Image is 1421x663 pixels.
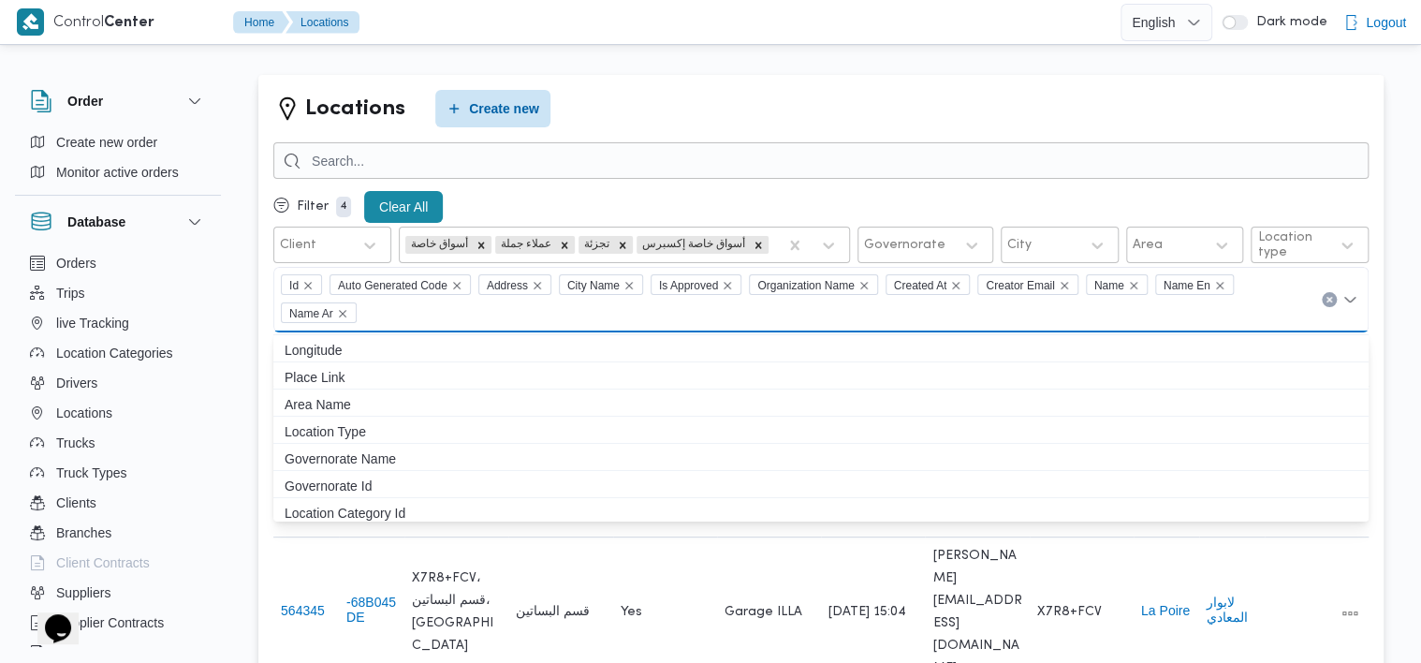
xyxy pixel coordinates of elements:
[864,238,945,253] div: Governorate
[1342,292,1357,307] button: Close list of options
[19,588,79,644] iframe: chat widget
[725,601,802,624] span: Garage ILLA
[1164,275,1210,296] span: Name En
[364,191,443,223] button: Clear All
[516,601,590,624] span: قسم البساتين
[285,393,1357,416] span: Area Name
[285,339,1357,361] span: Longitude
[56,552,150,574] span: Client Contracts
[886,274,971,295] span: Created At
[104,16,154,30] b: Center
[1322,292,1337,307] button: Clear input
[22,488,213,518] button: Clients
[273,498,1369,525] button: Location Category Id
[623,280,635,291] button: Remove City Name from selection in this group
[30,211,206,233] button: Database
[1257,230,1321,260] div: Location type
[1339,602,1361,625] button: All actions
[338,275,447,296] span: Auto Generated Code
[56,131,157,154] span: Create new order
[478,274,551,295] span: Address
[56,252,96,274] span: Orders
[22,428,213,458] button: Trucks
[56,522,111,544] span: Branches
[722,280,733,291] button: Remove Is Approved from selection in this group
[977,274,1077,295] span: Creator Email
[56,432,95,454] span: Trucks
[22,127,213,157] button: Create new order
[950,280,961,291] button: Remove Created At from selection in this group
[1007,238,1032,253] div: City
[567,275,620,296] span: City Name
[305,93,405,125] h2: Locations
[1086,274,1148,295] span: Name
[22,398,213,428] button: Locations
[67,90,103,112] h3: Order
[532,280,543,291] button: Remove Address from selection in this group
[748,236,769,255] div: Remove أسواق خاصة إكسبرس
[858,280,870,291] button: Remove Organization Name from selection in this group
[828,601,906,624] span: [DATE] 15:04
[621,601,642,624] span: Yes
[273,417,1369,444] button: Location Type
[651,274,741,295] span: Is Approved
[559,274,643,295] span: City Name
[412,567,501,657] span: X7R8+FCV، قسم البساتين، [GEOGRAPHIC_DATA]‬
[451,280,462,291] button: Remove Auto Generated Code from selection in this group
[22,518,213,548] button: Branches
[330,274,471,295] span: Auto Generated Code
[302,280,314,291] button: Remove Id from selection in this group
[56,611,164,634] span: Supplier Contracts
[1128,280,1139,291] button: Remove Name from selection in this group
[659,275,718,296] span: Is Approved
[1366,11,1406,34] span: Logout
[22,608,213,638] button: Supplier Contracts
[22,458,213,488] button: Truck Types
[22,548,213,578] button: Client Contracts
[56,492,96,514] span: Clients
[56,161,179,184] span: Monitor active orders
[495,236,554,255] div: عملاء جملة
[22,248,213,278] button: Orders
[1336,4,1414,41] button: Logout
[346,595,397,625] button: -68B045DE
[471,236,491,255] div: Remove أسواق خاصة
[281,274,322,295] span: Id
[22,157,213,187] button: Monitor active orders
[273,142,1369,179] input: Search...
[1037,601,1102,624] span: X7R8+FCV
[67,211,125,233] h3: Database
[1248,15,1326,30] span: Dark mode
[1207,595,1257,625] button: لابوار المعادي
[285,475,1357,497] span: Governorate Id
[435,90,550,127] button: Create new
[15,248,221,654] div: Database
[1094,275,1124,296] span: Name
[56,282,85,304] span: Trips
[22,308,213,338] button: live Tracking
[612,236,633,255] div: Remove تجزئة
[749,274,877,295] span: Organization Name
[289,303,333,324] span: Name Ar
[22,578,213,608] button: Suppliers
[56,462,126,484] span: Truck Types
[30,90,206,112] button: Order
[579,236,612,255] div: تجزئة
[273,390,1369,417] button: Area Name
[22,338,213,368] button: Location Categories
[1155,274,1234,295] span: Name En
[286,11,359,34] button: Locations
[757,275,854,296] span: Organization Name
[1141,603,1190,618] button: La Poire
[285,420,1357,443] span: Location Type
[405,236,471,255] div: أسواق خاصة
[281,302,357,323] span: Name Ar
[17,8,44,36] img: X8yXhbKr1z7QwAAAABJRU5ErkJggg==
[297,199,329,214] p: Filter
[637,236,748,255] div: أسواق خاصة إكسبرس
[487,275,528,296] span: Address
[337,308,348,319] button: Remove Name Ar from selection in this group
[56,402,112,424] span: Locations
[285,502,1357,524] span: Location Category Id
